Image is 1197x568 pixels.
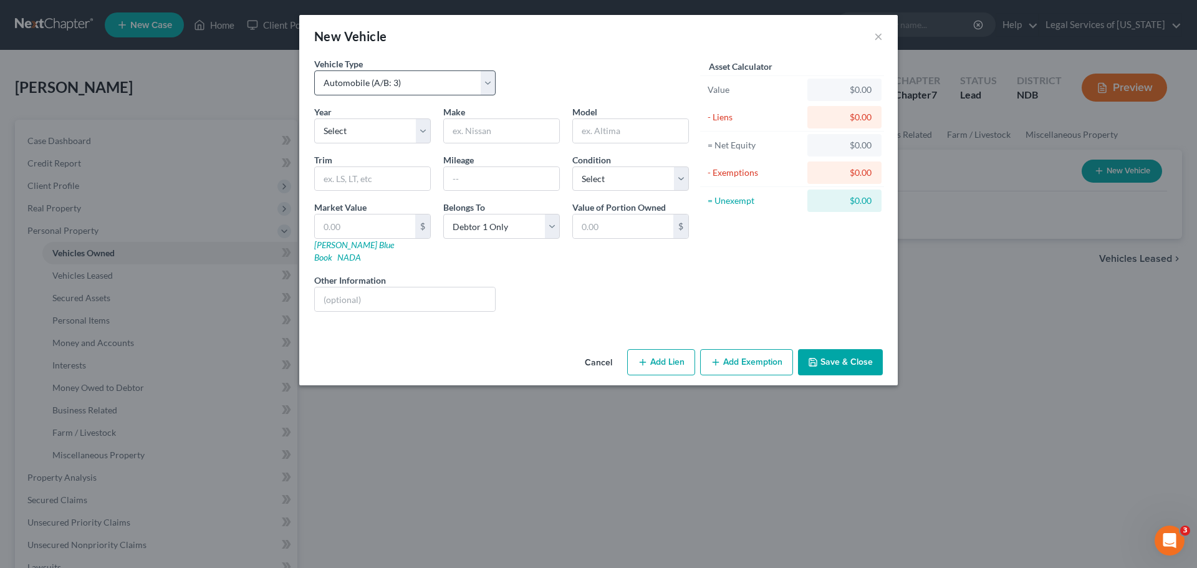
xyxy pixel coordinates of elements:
[1155,526,1185,556] iframe: Intercom live chat
[315,214,415,238] input: 0.00
[817,195,872,207] div: $0.00
[572,153,611,166] label: Condition
[575,350,622,375] button: Cancel
[315,287,495,311] input: (optional)
[708,166,802,179] div: - Exemptions
[627,349,695,375] button: Add Lien
[817,166,872,179] div: $0.00
[1180,526,1190,536] span: 3
[443,202,485,213] span: Belongs To
[314,57,363,70] label: Vehicle Type
[314,153,332,166] label: Trim
[314,105,332,118] label: Year
[709,60,772,73] label: Asset Calculator
[798,349,883,375] button: Save & Close
[572,105,597,118] label: Model
[337,252,361,262] a: NADA
[314,239,394,262] a: [PERSON_NAME] Blue Book
[817,139,872,152] div: $0.00
[572,201,666,214] label: Value of Portion Owned
[443,153,474,166] label: Mileage
[314,201,367,214] label: Market Value
[573,119,688,143] input: ex. Altima
[415,214,430,238] div: $
[708,195,802,207] div: = Unexempt
[444,119,559,143] input: ex. Nissan
[708,84,802,96] div: Value
[874,29,883,44] button: ×
[443,107,465,117] span: Make
[315,167,430,191] input: ex. LS, LT, etc
[817,111,872,123] div: $0.00
[314,274,386,287] label: Other Information
[708,111,802,123] div: - Liens
[817,84,872,96] div: $0.00
[444,167,559,191] input: --
[700,349,793,375] button: Add Exemption
[314,27,387,45] div: New Vehicle
[573,214,673,238] input: 0.00
[708,139,802,152] div: = Net Equity
[673,214,688,238] div: $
